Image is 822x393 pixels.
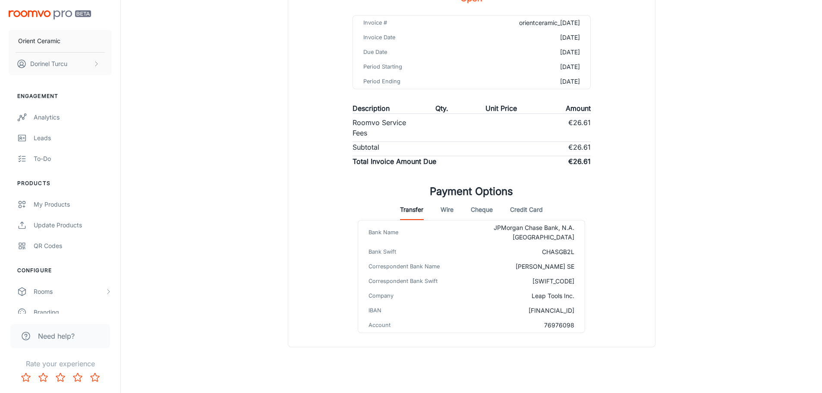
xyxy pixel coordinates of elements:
td: Period Ending [353,74,464,89]
img: Roomvo PRO Beta [9,10,91,19]
p: Unit Price [485,103,517,113]
div: Branding [34,308,112,317]
p: €26.61 [568,117,591,138]
div: Rooms [34,287,105,296]
td: [DATE] [464,60,590,74]
td: CHASGB2L [447,245,585,259]
p: €26.61 [568,156,591,167]
td: [FINANCIAL_ID] [447,303,585,318]
td: [DATE] [464,74,590,89]
button: Dorinel Turcu [9,53,112,75]
p: Rate your experience [7,358,113,369]
button: Orient Ceramic [9,30,112,52]
h1: Payment Options [430,184,513,199]
p: Subtotal [353,142,379,152]
div: Analytics [34,113,112,122]
td: JPMorgan Chase Bank, N.A. [GEOGRAPHIC_DATA] [447,220,585,245]
button: Rate 1 star [17,369,35,386]
td: Due Date [353,45,464,60]
td: Account [358,318,447,333]
p: Dorinel Turcu [30,59,67,69]
td: 76976098 [447,318,585,333]
td: Correspondent Bank Swift [358,274,447,289]
td: [DATE] [464,30,590,45]
td: Invoice Date [353,30,464,45]
p: Amount [566,103,591,113]
div: Update Products [34,220,112,230]
td: Period Starting [353,60,464,74]
td: Bank Swift [358,245,447,259]
td: Bank Name [358,220,447,245]
td: IBAN [358,303,447,318]
td: [PERSON_NAME] SE [447,259,585,274]
div: My Products [34,200,112,209]
div: QR Codes [34,241,112,251]
p: €26.61 [568,142,591,152]
div: To-do [34,154,112,163]
button: Rate 4 star [69,369,86,386]
p: Roomvo Service Fees [353,117,412,138]
p: Description [353,103,390,113]
button: Cheque [471,199,493,220]
td: [SWIFT_CODE] [447,274,585,289]
button: Rate 2 star [35,369,52,386]
div: Leads [34,133,112,143]
button: Credit Card [510,199,543,220]
button: Wire [441,199,454,220]
span: Need help? [38,331,75,341]
td: Invoice # [353,16,464,30]
p: Total Invoice Amount Due [353,156,436,167]
p: Qty. [435,103,448,113]
button: Rate 3 star [52,369,69,386]
p: Orient Ceramic [18,36,60,46]
td: [DATE] [464,45,590,60]
button: Rate 5 star [86,369,104,386]
td: orientceramic_[DATE] [464,16,590,30]
td: Correspondent Bank Name [358,259,447,274]
td: Leap Tools Inc. [447,289,585,303]
td: Company [358,289,447,303]
button: Transfer [400,199,423,220]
